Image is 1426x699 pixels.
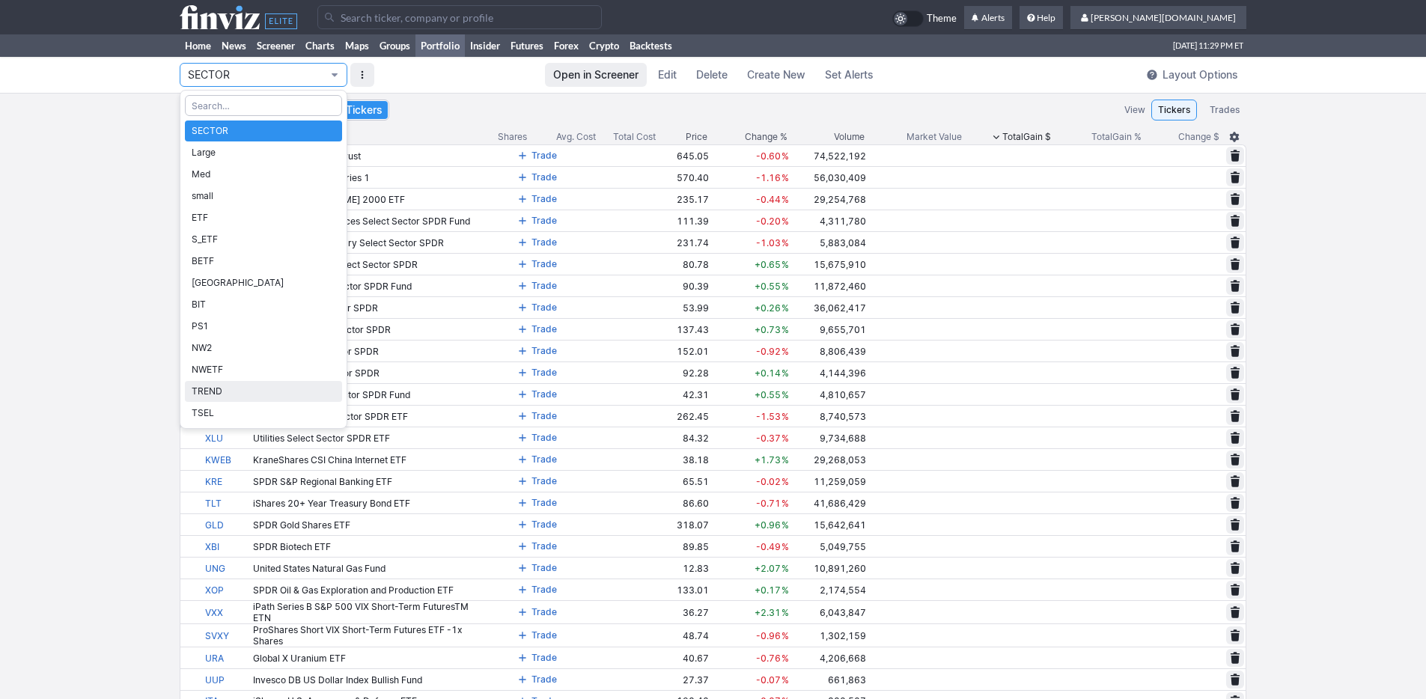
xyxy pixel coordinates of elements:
[192,254,335,269] span: BETF
[192,341,335,355] span: NW2
[192,384,335,399] span: TREND
[192,145,335,160] span: Large
[192,210,335,225] span: ETF
[192,406,335,421] span: TSEL
[192,319,335,334] span: PS1
[192,123,335,138] span: SECTOR
[192,275,335,290] span: [GEOGRAPHIC_DATA]
[192,297,335,312] span: BIT
[192,167,335,182] span: Med
[192,232,335,247] span: S_ETF
[192,362,335,377] span: NWETF
[192,189,335,204] span: small
[185,95,342,116] input: Search…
